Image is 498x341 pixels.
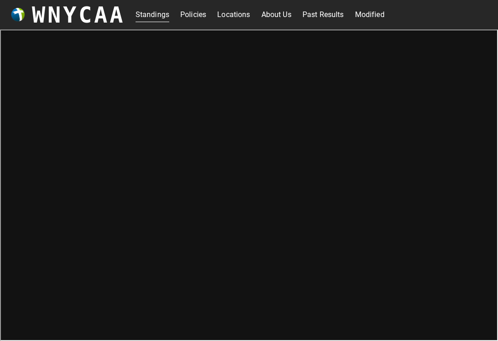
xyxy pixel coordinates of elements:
[136,7,169,22] a: Standings
[180,7,206,22] a: Policies
[261,7,291,22] a: About Us
[355,7,385,22] a: Modified
[11,8,25,22] img: wnycaaBall.png
[217,7,250,22] a: Locations
[302,7,344,22] a: Past Results
[32,2,125,28] h3: WNYCAA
